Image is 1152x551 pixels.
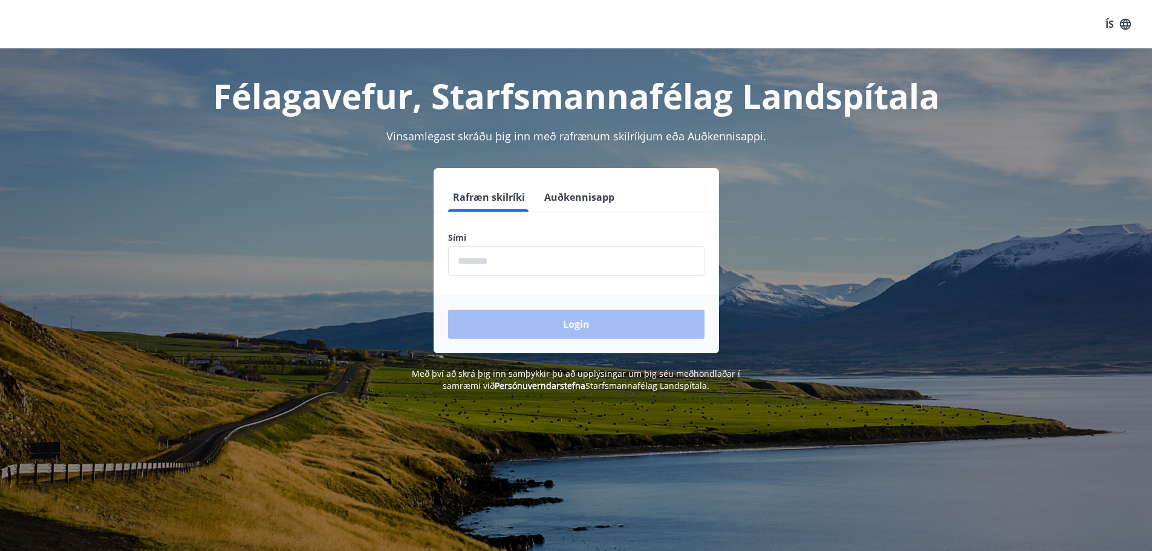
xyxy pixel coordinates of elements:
button: Auðkennisapp [539,183,619,212]
span: Með því að skrá þig inn samþykkir þú að upplýsingar um þig séu meðhöndlaðar í samræmi við Starfsm... [412,368,740,391]
button: Rafræn skilríki [448,183,530,212]
h1: Félagavefur, Starfsmannafélag Landspítala [155,73,997,119]
button: ÍS [1099,13,1137,35]
span: Vinsamlegast skráðu þig inn með rafrænum skilríkjum eða Auðkennisappi. [386,129,766,143]
a: Persónuverndarstefna [495,380,585,391]
label: Sími [448,232,705,244]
